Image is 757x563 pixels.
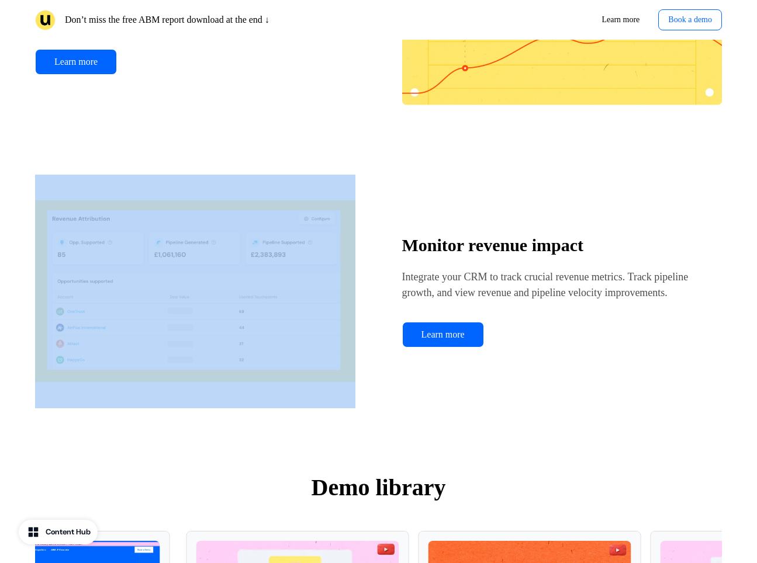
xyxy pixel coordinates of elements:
[46,526,91,538] div: Content Hub
[19,520,98,544] button: Content Hub
[402,235,701,255] h4: Monitor revenue impact
[658,9,722,30] button: Book a demo
[592,9,649,30] a: Learn more
[402,269,701,301] p: Integrate your CRM to track crucial revenue metrics. Track pipeline growth, and view revenue and ...
[35,470,722,505] p: Demo library
[402,322,484,347] a: Learn more
[35,49,117,75] a: Learn more
[65,13,269,27] p: Don’t miss the free ABM report download at the end ↓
